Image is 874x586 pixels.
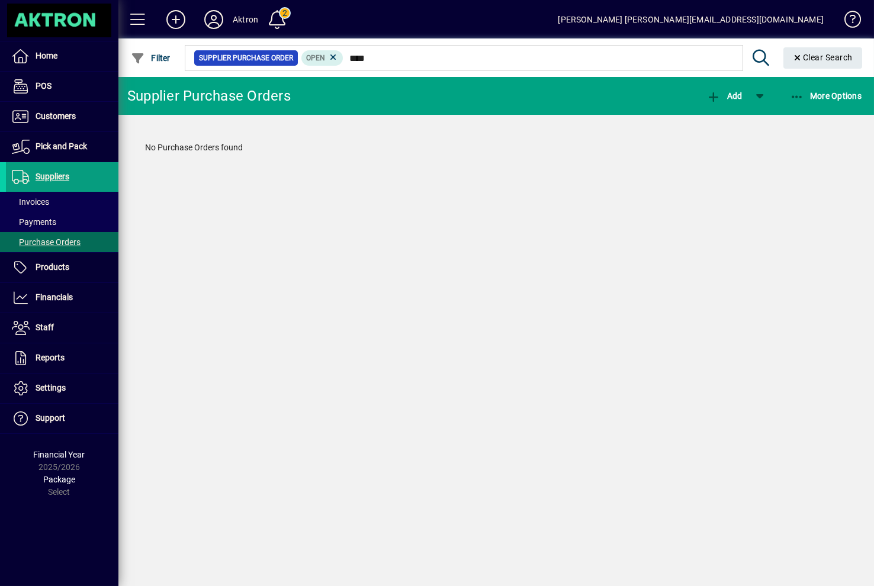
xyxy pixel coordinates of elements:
a: Invoices [6,192,118,212]
a: Staff [6,313,118,343]
a: POS [6,72,118,101]
button: More Options [787,85,865,107]
span: Open [306,54,325,62]
span: Suppliers [36,172,69,181]
a: Purchase Orders [6,232,118,252]
a: Support [6,404,118,433]
span: Pick and Pack [36,141,87,151]
a: Payments [6,212,118,232]
div: Aktron [233,10,258,29]
button: Add [157,9,195,30]
span: Payments [12,217,56,227]
span: More Options [790,91,862,101]
span: Add [706,91,742,101]
span: Filter [131,53,171,63]
button: Filter [128,47,173,69]
button: Clear [783,47,863,69]
span: Financials [36,292,73,302]
span: Staff [36,323,54,332]
span: Purchase Orders [12,237,81,247]
a: Financials [6,283,118,313]
a: Knowledge Base [836,2,859,41]
span: Customers [36,111,76,121]
div: [PERSON_NAME] [PERSON_NAME][EMAIL_ADDRESS][DOMAIN_NAME] [558,10,824,29]
a: Pick and Pack [6,132,118,162]
span: Package [43,475,75,484]
span: Support [36,413,65,423]
span: Invoices [12,197,49,207]
a: Home [6,41,118,71]
div: No Purchase Orders found [133,130,859,166]
a: Reports [6,343,118,373]
span: Home [36,51,57,60]
span: Products [36,262,69,272]
a: Customers [6,102,118,131]
button: Add [703,85,745,107]
span: Settings [36,383,66,392]
span: Clear Search [793,53,853,62]
mat-chip: Completion Status: Open [301,50,343,66]
a: Settings [6,374,118,403]
span: Financial Year [34,450,85,459]
div: Supplier Purchase Orders [127,86,291,105]
button: Profile [195,9,233,30]
a: Products [6,253,118,282]
span: POS [36,81,52,91]
span: Supplier Purchase Order [199,52,293,64]
span: Reports [36,353,65,362]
